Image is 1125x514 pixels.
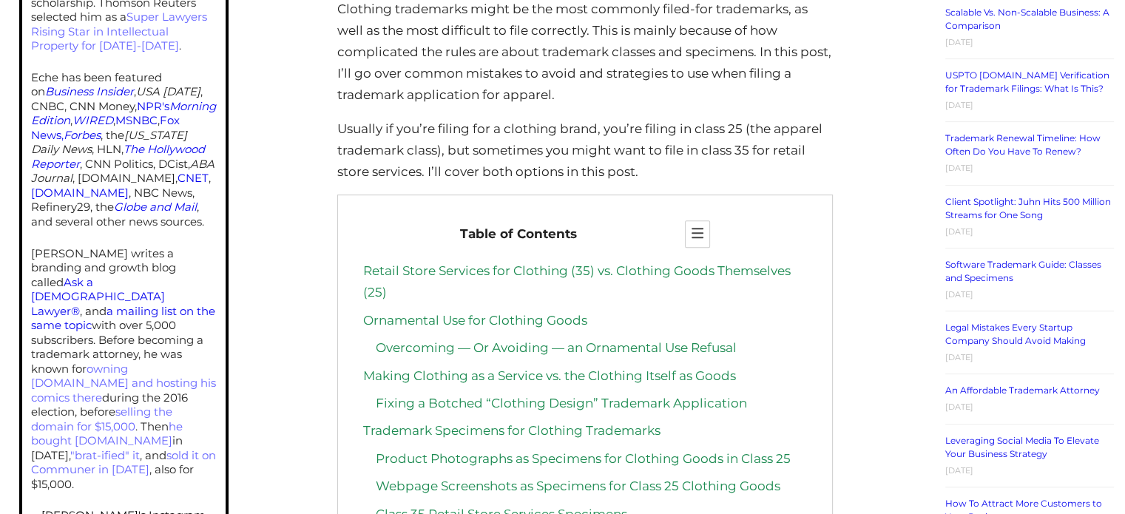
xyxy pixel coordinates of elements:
a: Retail Store Services for Clothing (35) vs. Clothing Goods Themselves (25) [363,263,791,300]
a: Client Spotlight: Juhn Hits 500 Million Streams for One Song [945,196,1111,220]
a: Trademark Specimens for Clothing Trademarks [363,423,661,438]
a: Ornamental Use for Clothing Goods [363,313,587,328]
a: a mailing list on the same topic [31,304,215,333]
a: Ask a [DEMOGRAPHIC_DATA] Lawyer® [31,275,165,318]
time: [DATE] [945,289,973,300]
a: [DOMAIN_NAME] [31,186,129,200]
em: ABA Journal [31,157,214,186]
a: Fixing a Botched “Clothing Design” Trademark Application [376,396,747,410]
a: Product Photographs as Specimens for Clothing Goods in Class 25 [376,451,791,466]
a: owning [DOMAIN_NAME] and hosting his comics there [31,362,216,405]
a: Fox News, [31,113,180,142]
time: [DATE] [945,402,973,412]
p: Usually if you’re filing for a clothing brand, you’re filing in class 25 (the apparel trademark c... [337,118,832,183]
time: [DATE] [945,163,973,173]
a: An Affordable Trademark Attorney [945,385,1100,396]
a: Super Lawyers Rising Star in Intellectual Property for [DATE]-[DATE] [31,10,207,53]
a: Overcoming — Or Avoiding — an Ornamental Use Refusal [376,340,737,355]
a: MSNBC [115,113,158,127]
span: Table of Contents [460,223,577,245]
a: CNET [178,171,209,185]
a: The Hollywood Reporter [31,142,205,171]
a: USPTO [DOMAIN_NAME] Verification for Trademark Filings: What Is This? [945,70,1109,94]
time: [DATE] [945,352,973,362]
time: [DATE] [945,465,973,476]
a: selling the domain for $15,000 [31,405,172,433]
p: [PERSON_NAME] writes a branding and growth blog called , and with over 5,000 subscribers. Before ... [31,246,217,492]
a: Software Trademark Guide: Classes and Specimens [945,259,1101,283]
a: "brat-ified" it [70,448,140,462]
time: [DATE] [945,100,973,110]
em: Morning Edition [31,99,216,128]
a: Globe and Mail [114,200,197,214]
a: Scalable Vs. Non-Scalable Business: A Comparison [945,7,1109,31]
a: Forbes [64,128,101,142]
a: Trademark Renewal Timeline: How Often Do You Have To Renew? [945,132,1101,157]
a: Webpage Screenshots as Specimens for Class 25 Clothing Goods [376,479,780,493]
a: Legal Mistakes Every Startup Company Should Avoid Making [945,322,1086,346]
a: sold it on Communer in [DATE] [31,448,216,477]
a: Leveraging Social Media To Elevate Your Business Strategy [945,435,1099,459]
time: [DATE] [945,37,973,47]
em: [US_STATE] Daily News [31,128,187,157]
a: Making Clothing as a Service vs. the Clothing Itself as Goods [363,368,736,383]
a: Business Insider [45,84,134,98]
a: he bought [DOMAIN_NAME] [31,419,183,448]
a: WIRED [72,113,113,127]
time: [DATE] [945,226,973,237]
a: NPR'sMorning Edition [31,99,216,128]
p: Eche has been featured on , , CNBC, CNN Money, , , , , the , HLN, , CNN Politics, DCist, , [DOMAI... [31,70,217,229]
em: USA [DATE] [136,84,200,98]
